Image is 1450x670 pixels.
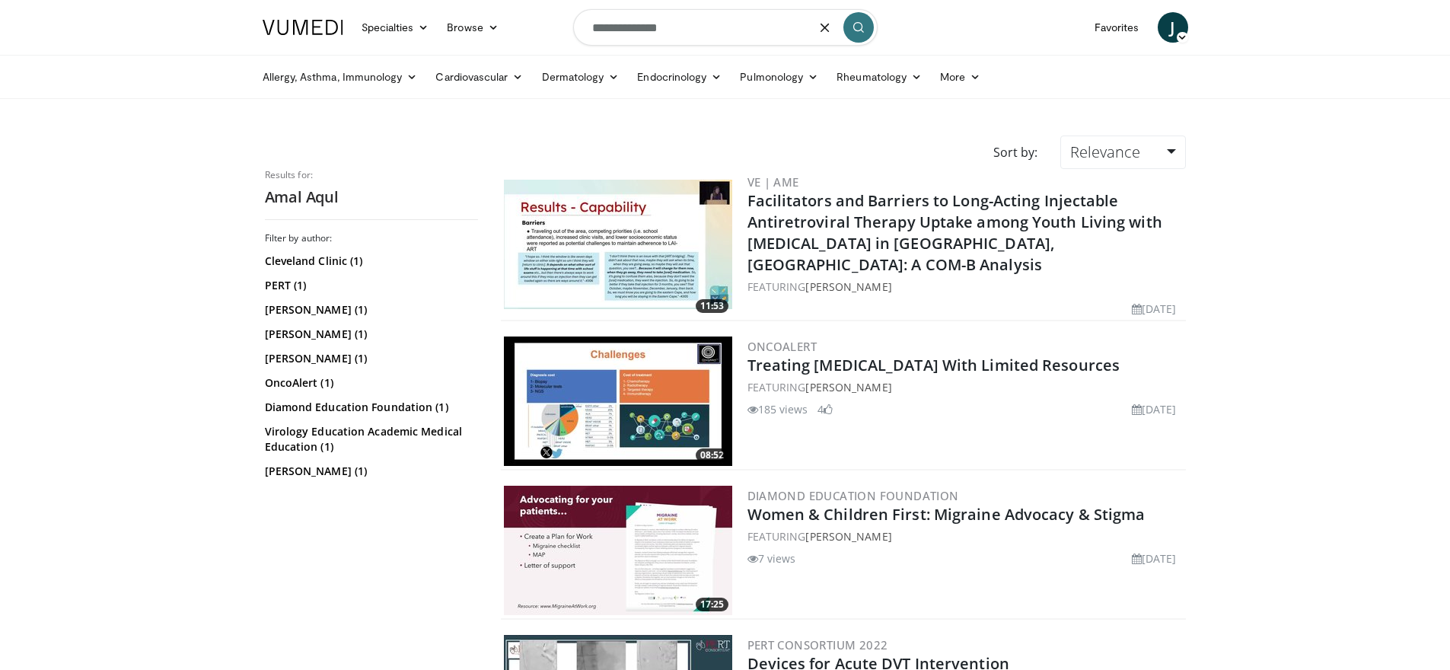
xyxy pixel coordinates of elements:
[265,254,474,269] a: Cleveland Clinic (1)
[265,327,474,342] a: [PERSON_NAME] (1)
[352,12,438,43] a: Specialties
[827,62,931,92] a: Rheumatology
[265,424,474,455] a: Virology Education Academic Medical Education (1)
[982,136,1049,169] div: Sort by:
[265,400,474,415] a: Diamond Education Foundation (1)
[265,187,478,207] h2: Amal Aqul
[504,337,732,466] a: 08:52
[504,486,732,615] img: 8b1946da-8027-435d-9931-5110c1ca58e0.300x170_q85_crop-smart_upscale.jpg
[628,62,731,92] a: Endocrinology
[931,62,990,92] a: More
[805,529,891,544] a: [PERSON_NAME]
[747,190,1162,275] a: Facilitators and Barriers to Long-Acting Injectable Antiretroviral Therapy Uptake among Youth Liv...
[805,380,891,394] a: [PERSON_NAME]
[504,486,732,615] a: 17:25
[263,20,343,35] img: VuMedi Logo
[747,379,1183,395] div: FEATURING
[747,174,799,190] a: VE | AME
[1070,142,1140,162] span: Relevance
[747,401,808,417] li: 185 views
[504,337,732,466] img: 6e0344b2-949d-4ec8-81e1-618481c3519a.300x170_q85_crop-smart_upscale.jpg
[696,448,728,462] span: 08:52
[696,299,728,313] span: 11:53
[265,169,478,181] p: Results for:
[747,355,1120,375] a: Treating [MEDICAL_DATA] With Limited Resources
[265,232,478,244] h3: Filter by author:
[1085,12,1149,43] a: Favorites
[265,278,474,293] a: PERT (1)
[265,351,474,366] a: [PERSON_NAME] (1)
[573,9,878,46] input: Search topics, interventions
[533,62,629,92] a: Dermatology
[504,180,732,309] a: 11:53
[805,279,891,294] a: [PERSON_NAME]
[253,62,427,92] a: Allergy, Asthma, Immunology
[747,504,1146,525] a: Women & Children First: Migraine Advocacy & Stigma
[1132,401,1177,417] li: [DATE]
[747,488,959,503] a: Diamond Education Foundation
[747,528,1183,544] div: FEATURING
[747,279,1183,295] div: FEATURING
[747,550,796,566] li: 7 views
[504,180,732,309] img: c3488eab-b46c-4d8b-9ced-c0bf5c78159f.300x170_q85_crop-smart_upscale.jpg
[426,62,532,92] a: Cardiovascular
[696,598,728,611] span: 17:25
[1060,136,1185,169] a: Relevance
[265,464,474,479] a: [PERSON_NAME] (1)
[747,637,888,652] a: PERT Consortium 2022
[438,12,508,43] a: Browse
[1158,12,1188,43] a: J
[265,375,474,391] a: OncoAlert (1)
[1132,550,1177,566] li: [DATE]
[817,401,833,417] li: 4
[1132,301,1177,317] li: [DATE]
[747,339,817,354] a: OncoAlert
[265,302,474,317] a: [PERSON_NAME] (1)
[731,62,827,92] a: Pulmonology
